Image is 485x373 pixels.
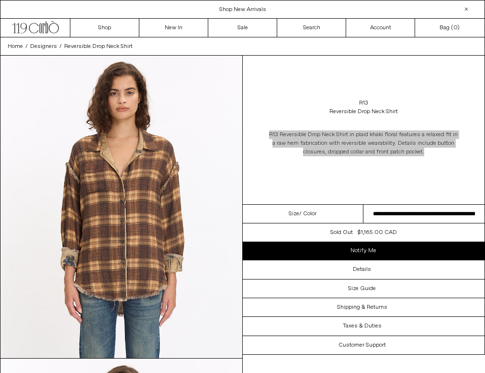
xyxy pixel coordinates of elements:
a: Designers [30,42,57,51]
a: Home [8,42,23,51]
div: $1,165.00 CAD [358,228,397,237]
div: Sold out [330,228,353,237]
span: / Color [299,210,316,218]
span: ) [453,23,460,32]
span: / [25,42,28,51]
a: Shop New Arrivals [219,6,266,13]
img: Corbo-08-16-2516006copy_1800x1800.jpg [0,56,242,358]
h3: Customer Support [338,342,386,349]
a: Bag () [415,19,484,37]
span: Reversible Drop Neck Shirt [64,43,133,50]
span: Size [289,210,299,218]
a: Reversible Drop Neck Shirt [64,42,133,51]
span: Home [8,43,23,50]
h3: Details [353,266,371,273]
h3: Size Guide [348,285,376,292]
span: Designers [30,43,57,50]
span: / [59,42,62,51]
a: New In [139,19,208,37]
div: Reversible Drop Neck Shirt [329,107,398,116]
h3: Taxes & Duties [343,323,382,329]
p: R13 Reversible Drop Neck Shirt in plaid khaki floral features a relaxed fit in a raw hem fabricat... [268,126,459,161]
a: Search [277,19,346,37]
a: Notify Me [243,242,485,260]
h3: Shipping & Returns [337,304,387,311]
a: Account [346,19,415,37]
span: 0 [453,24,457,32]
a: R13 [359,99,368,107]
a: Shop [70,19,139,37]
a: Sale [208,19,277,37]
